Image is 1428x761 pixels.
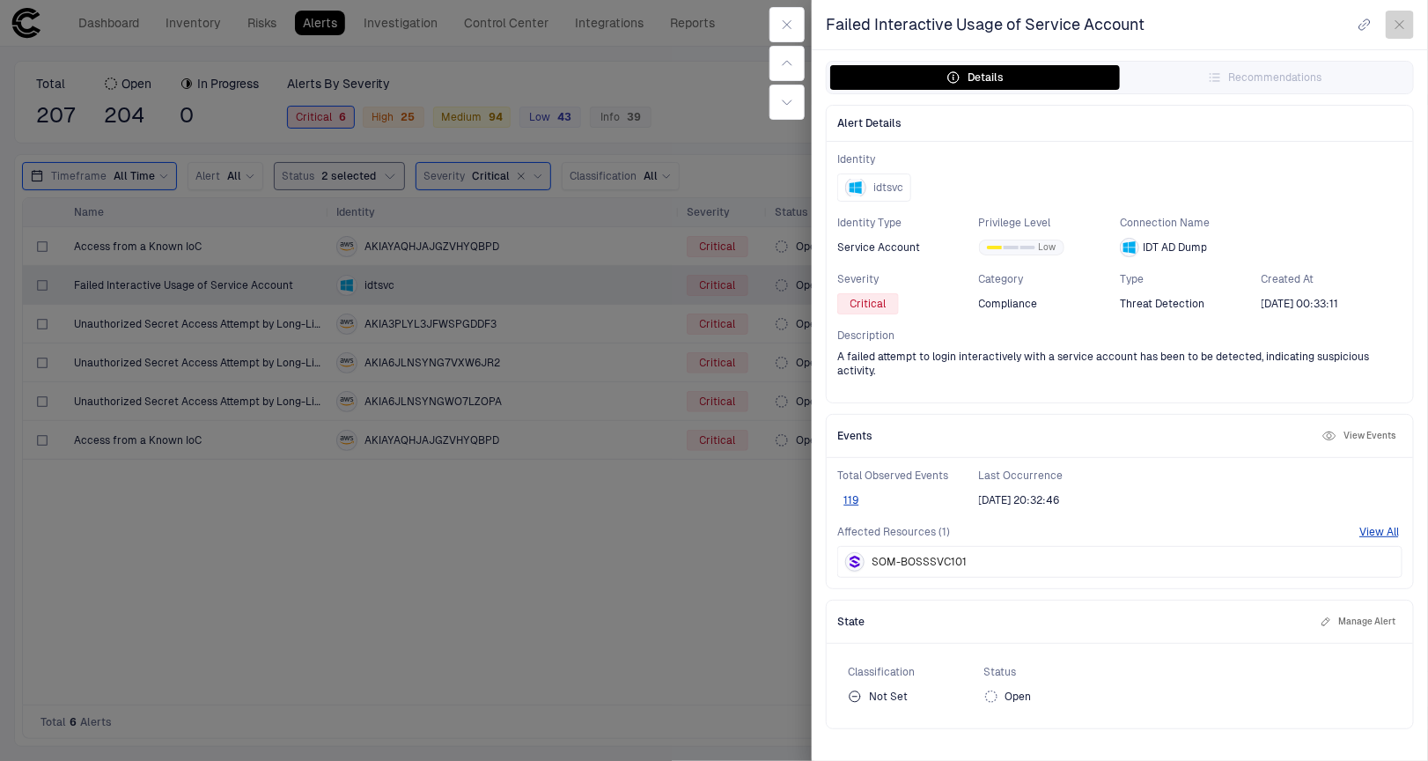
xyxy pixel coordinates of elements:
[837,240,920,255] span: Service Account
[1120,216,1402,230] span: Connection Name
[837,469,979,483] span: Total Observed Events
[1262,297,1339,311] span: [DATE] 00:33:11
[987,246,1002,249] div: 0
[837,525,950,539] span: Affected Resources (1)
[873,181,903,195] span: idtsvc
[848,690,908,704] div: Not Set
[1004,246,1019,249] div: 1
[837,216,979,230] span: Identity Type
[1143,240,1207,255] span: IDT AD Dump
[848,665,984,679] span: Classification
[837,272,979,286] span: Severity
[837,174,911,202] button: idtsvc
[979,272,1121,286] span: Category
[1262,272,1403,286] span: Created At
[984,665,1121,679] span: Status
[837,329,1402,343] span: Description
[1120,297,1204,311] span: Threat Detection
[1262,297,1339,311] div: 7/28/2025 04:33:11 (GMT+00:00 UTC)
[979,493,1060,507] span: [DATE] 20:32:46
[979,469,1121,483] span: Last Occurrence
[837,116,902,130] span: Alert Details
[872,555,967,569] span: SOM-BOSSSVC101
[1005,690,1032,704] span: Open
[848,555,862,569] div: SentinelOne
[1317,611,1399,632] button: Manage Alert
[979,216,1121,230] span: Privilege Level
[1120,272,1262,286] span: Type
[1319,425,1399,447] button: View Events
[1039,241,1056,254] span: Low
[1208,70,1322,85] div: Recommendations
[837,429,872,443] span: Events
[1020,246,1035,249] div: 2
[1359,525,1399,539] button: View All
[837,615,865,629] span: State
[837,152,1402,166] span: Identity
[837,493,865,507] button: 119
[850,297,887,311] span: Critical
[979,297,1038,311] span: Compliance
[946,70,1004,85] div: Details
[837,350,1402,378] span: A failed attempt to login interactively with a service account has been to be detected, indicatin...
[826,14,1145,35] span: Failed Interactive Usage of Service Account
[979,493,1060,507] div: 7/28/2025 00:32:46 (GMT+00:00 UTC)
